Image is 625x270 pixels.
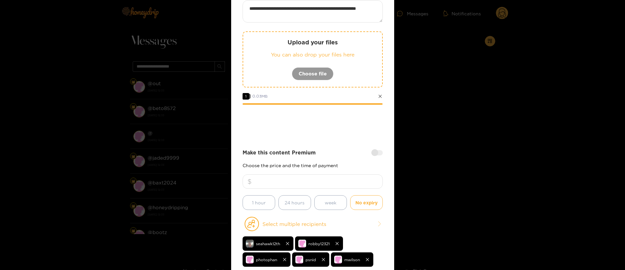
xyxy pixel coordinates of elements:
p: Choose the price and the time of payment [243,163,383,168]
img: no-avatar.png [295,256,303,263]
span: 0.03 MB [252,94,268,98]
span: psnid [305,256,316,263]
p: You can also drop your files here [256,51,369,58]
span: robby12321 [308,240,330,247]
button: 24 hours [278,195,311,210]
img: no-avatar.png [246,256,254,263]
span: photophan [256,256,277,263]
span: 1 hour [252,199,266,206]
button: No expiry [350,195,383,210]
span: No expiry [355,199,378,206]
span: seahawk12th [256,240,280,247]
span: mwilson [344,256,360,263]
span: week [325,199,336,206]
p: Upload your files [256,39,369,46]
span: 1 [243,93,249,100]
img: no-avatar.png [298,240,306,247]
img: 8a4e8-img_3262.jpeg [246,240,254,247]
button: Select multiple recipients [243,216,383,231]
img: no-avatar.png [334,256,342,263]
button: 1 hour [243,195,275,210]
button: week [314,195,347,210]
button: Choose file [292,67,334,80]
strong: Make this content Premium [243,149,316,156]
span: 24 hours [285,199,305,206]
